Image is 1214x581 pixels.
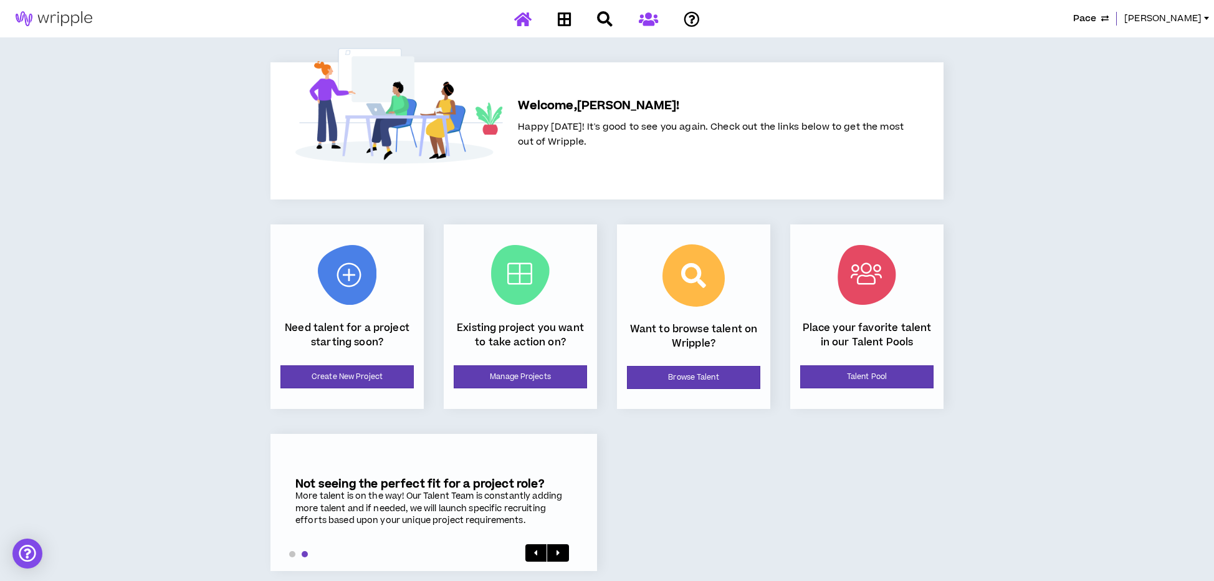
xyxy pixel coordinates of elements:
[800,365,934,388] a: Talent Pool
[295,491,572,527] div: More talent is on the way! Our Talent Team is constantly adding more talent and if needed, we wil...
[1124,12,1202,26] span: [PERSON_NAME]
[838,245,896,305] img: Talent Pool
[454,365,587,388] a: Manage Projects
[518,97,904,115] h5: Welcome, [PERSON_NAME] !
[627,366,760,389] a: Browse Talent
[627,322,760,350] p: Want to browse talent on Wripple?
[518,120,904,148] span: Happy [DATE]! It's good to see you again. Check out the links below to get the most out of Wripple.
[280,365,414,388] a: Create New Project
[318,245,376,305] img: New Project
[1073,12,1096,26] span: Pace
[12,539,42,569] div: Open Intercom Messenger
[280,321,414,349] p: Need talent for a project starting soon?
[1073,12,1109,26] button: Pace
[491,245,550,305] img: Current Projects
[295,478,572,491] h5: Not seeing the perfect fit for a project role?
[800,321,934,349] p: Place your favorite talent in our Talent Pools
[454,321,587,349] p: Existing project you want to take action on?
